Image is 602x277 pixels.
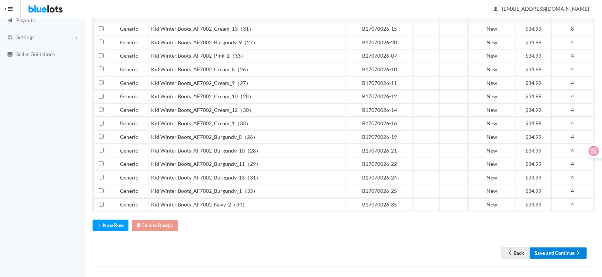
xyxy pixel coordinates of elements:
[346,130,413,144] td: B17070026-19
[516,36,551,49] td: $34.99
[551,49,594,63] td: 4
[135,222,142,229] ion-icon: trash
[346,49,413,63] td: B17070026-07
[468,117,515,130] td: New
[110,130,148,144] td: Generic
[149,117,345,130] td: Kid Winter Boots_AF7002_Cream_1（33）
[110,36,148,49] td: Generic
[516,130,551,144] td: $34.99
[149,36,345,49] td: Kid Winter Boots_AF7002_Burgundy_9（27）
[93,220,128,231] button: addNew Row
[110,144,148,157] td: Generic
[551,117,594,130] td: 4
[492,6,499,13] ion-icon: person
[516,171,551,184] td: $34.99
[110,117,148,130] td: Generic
[468,36,515,49] td: New
[516,103,551,117] td: $34.99
[468,103,515,117] td: New
[110,23,148,36] td: Generic
[6,34,14,41] ion-icon: cog
[149,171,345,184] td: Kid Winter Boots_AF7002_Burgundy_13（31）
[346,103,413,117] td: B17070026-14
[346,158,413,171] td: B17070026-22
[468,171,515,184] td: New
[468,90,515,103] td: New
[149,185,345,198] td: Kid Winter Boots_AF7002_Burgundy_1（33）
[516,23,551,36] td: $34.99
[551,76,594,90] td: 4
[551,23,594,36] td: 8
[516,49,551,63] td: $34.99
[346,198,413,212] td: B17070026-35
[346,76,413,90] td: B17070026-11
[468,144,515,157] td: New
[149,158,345,171] td: Kid Winter Boots_AF7002_Burgundy_11（29）
[110,171,148,184] td: Generic
[468,198,515,212] td: New
[110,90,148,103] td: Generic
[110,76,148,90] td: Generic
[551,144,594,157] td: 4
[149,144,345,157] td: Kid Winter Boots_AF7002_Burgundy_10（28）
[346,63,413,76] td: B17070026-10
[346,90,413,103] td: B17070026-12
[149,76,345,90] td: Kid Winter Boots_AF7002_Cream_9（27）
[110,49,148,63] td: Generic
[16,34,34,40] span: Settings
[575,250,582,257] ion-icon: arrow forward
[16,51,55,57] span: Seller Guidelines
[551,130,594,144] td: 4
[468,63,515,76] td: New
[551,171,594,184] td: 4
[516,63,551,76] td: $34.99
[501,247,529,259] a: arrow backBack
[530,247,587,259] button: Save and Continuearrow forward
[132,220,178,231] button: trashDelete Row(s)
[494,6,589,12] span: [EMAIL_ADDRESS][DOMAIN_NAME]
[551,185,594,198] td: 4
[551,158,594,171] td: 4
[516,117,551,130] td: $34.99
[346,171,413,184] td: B17070026-24
[346,117,413,130] td: B17070026-16
[96,222,103,229] ion-icon: add
[110,63,148,76] td: Generic
[516,76,551,90] td: $34.99
[149,103,345,117] td: Kid Winter Boots_AF7002_Cream_12（30）
[346,144,413,157] td: B17070026-21
[516,158,551,171] td: $34.99
[110,185,148,198] td: Generic
[468,130,515,144] td: New
[149,198,345,212] td: Kid Winter Boots_AF7002_Navy_2（34）
[346,36,413,49] td: B17070026-20
[551,198,594,212] td: 4
[346,23,413,36] td: B17070026-15
[149,23,345,36] td: Kid Winter Boots_AF7002_Cream_13（31）
[6,17,14,24] ion-icon: paper plane
[149,90,345,103] td: Kid Winter Boots_AF7002_Cream_10（28）
[516,90,551,103] td: $34.99
[468,49,515,63] td: New
[468,76,515,90] td: New
[551,103,594,117] td: 4
[468,23,515,36] td: New
[110,158,148,171] td: Generic
[516,198,551,212] td: $34.99
[149,130,345,144] td: Kid Winter Boots_AF7002_Burgundy_8（26）
[468,158,515,171] td: New
[16,17,35,23] span: Payouts
[346,185,413,198] td: B17070026-25
[110,198,148,212] td: Generic
[149,49,345,63] td: Kid Winter Boots_AF7002_Pink_1（33）
[516,144,551,157] td: $34.99
[551,36,594,49] td: 4
[149,63,345,76] td: Kid Winter Boots_AF7002_Cream_8（26）
[6,51,14,58] ion-icon: list box
[551,63,594,76] td: 4
[468,185,515,198] td: New
[110,103,148,117] td: Generic
[516,185,551,198] td: $34.99
[506,250,514,257] ion-icon: arrow back
[551,90,594,103] td: 4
